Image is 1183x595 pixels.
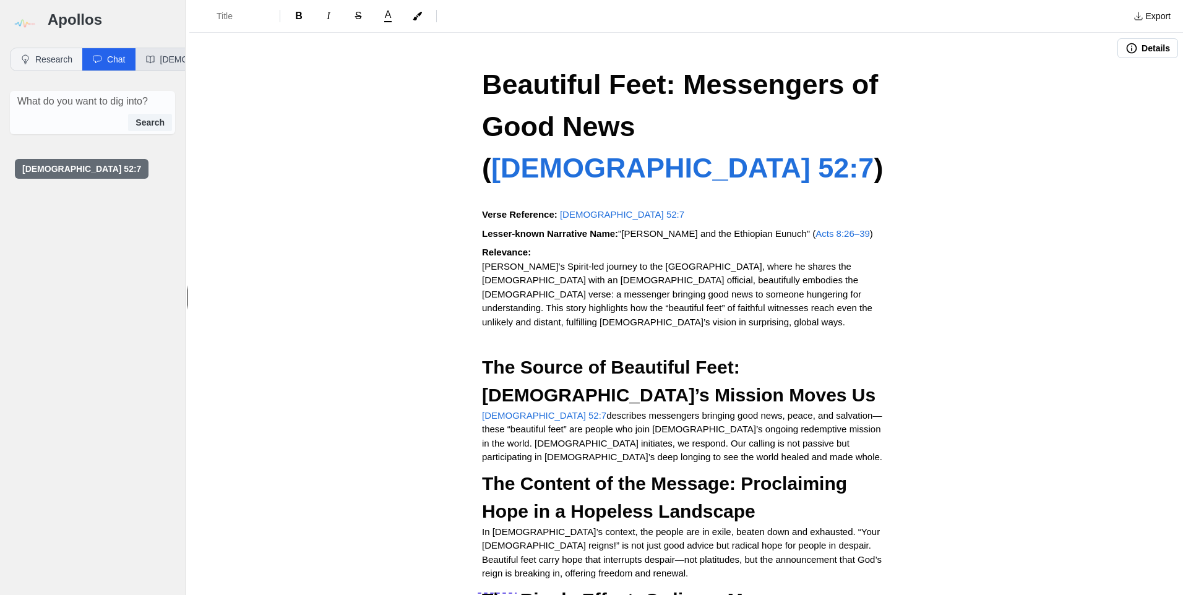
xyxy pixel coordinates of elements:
img: logo [10,10,38,38]
span: [PERSON_NAME]’s Spirit-led journey to the [GEOGRAPHIC_DATA], where he shares the [DEMOGRAPHIC_DAT... [482,261,875,327]
iframe: Drift Widget Chat Controller [1121,533,1168,580]
strong: Verse Reference: [482,209,557,220]
span: "[PERSON_NAME] and the Ethiopian Eunuch" ( [618,228,815,239]
span: I [327,11,330,21]
span: In [DEMOGRAPHIC_DATA]’s context, the people are in exile, beaten down and exhausted. “Your [DEMOG... [482,526,884,579]
button: A [374,7,402,25]
button: [DEMOGRAPHIC_DATA] [136,48,267,71]
button: Export [1126,6,1178,26]
span: Title [217,10,260,22]
button: Details [1117,38,1178,58]
button: [DEMOGRAPHIC_DATA] 52:7 [15,159,148,179]
span: ) [874,152,883,184]
button: Format Strikethrough [345,6,372,26]
button: Research [11,48,82,71]
span: A [385,10,392,20]
span: S [355,11,362,21]
button: Format Bold [285,6,312,26]
span: ) [870,228,873,239]
strong: Lesser-known Narrative Name: [482,228,618,239]
a: [DEMOGRAPHIC_DATA] 52:7 [491,152,874,184]
button: Format Italics [315,6,342,26]
span: The Content of the Message: Proclaiming Hope in a Hopeless Landscape [482,473,852,521]
button: Search [128,114,172,131]
a: Acts 8:26–39 [815,228,870,239]
span: describes messengers bringing good news, peace, and salvation—these “beautiful feet” are people w... [482,410,884,463]
button: Chat [82,48,136,71]
span: Beautiful Feet: Messengers of Good News ( [482,69,886,184]
a: [DEMOGRAPHIC_DATA] 52:7 [560,209,684,220]
h3: Apollos [48,10,175,30]
button: Formatting Options [194,5,275,27]
a: [DEMOGRAPHIC_DATA] 52:7 [482,410,606,421]
span: B [295,11,303,21]
strong: Relevance: [482,247,531,257]
span: The Source of Beautiful Feet: [DEMOGRAPHIC_DATA]’s Mission Moves Us [482,357,875,405]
